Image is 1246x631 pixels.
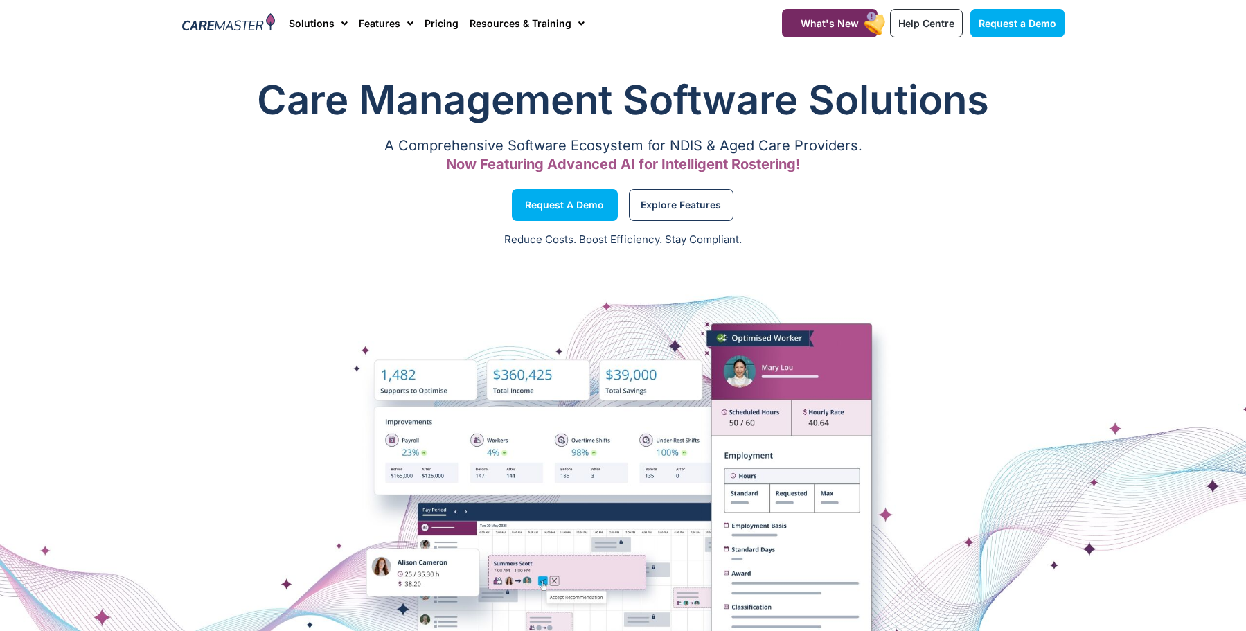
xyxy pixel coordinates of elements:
span: Request a Demo [525,202,604,208]
a: Help Centre [890,9,963,37]
img: CareMaster Logo [182,13,276,34]
span: Help Centre [898,17,954,29]
p: Reduce Costs. Boost Efficiency. Stay Compliant. [8,232,1238,248]
a: What's New [782,9,878,37]
a: Request a Demo [512,189,618,221]
span: Request a Demo [979,17,1056,29]
h1: Care Management Software Solutions [182,72,1065,127]
span: Explore Features [641,202,721,208]
p: A Comprehensive Software Ecosystem for NDIS & Aged Care Providers. [182,141,1065,150]
a: Explore Features [629,189,733,221]
a: Request a Demo [970,9,1065,37]
span: What's New [801,17,859,29]
span: Now Featuring Advanced AI for Intelligent Rostering! [446,156,801,172]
